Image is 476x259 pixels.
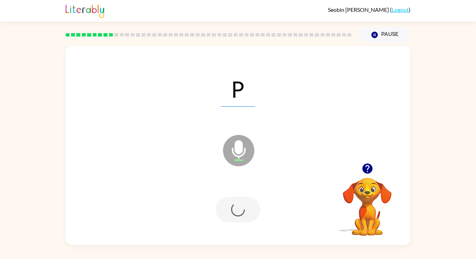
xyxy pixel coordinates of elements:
span: Seobin [PERSON_NAME] [328,6,390,13]
span: P [221,70,255,107]
button: Pause [360,27,410,43]
img: Literably [66,3,104,18]
div: ( ) [328,6,410,13]
video: Your browser must support playing .mp4 files to use Literably. Please try using another browser. [332,167,402,237]
a: Logout [392,6,409,13]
